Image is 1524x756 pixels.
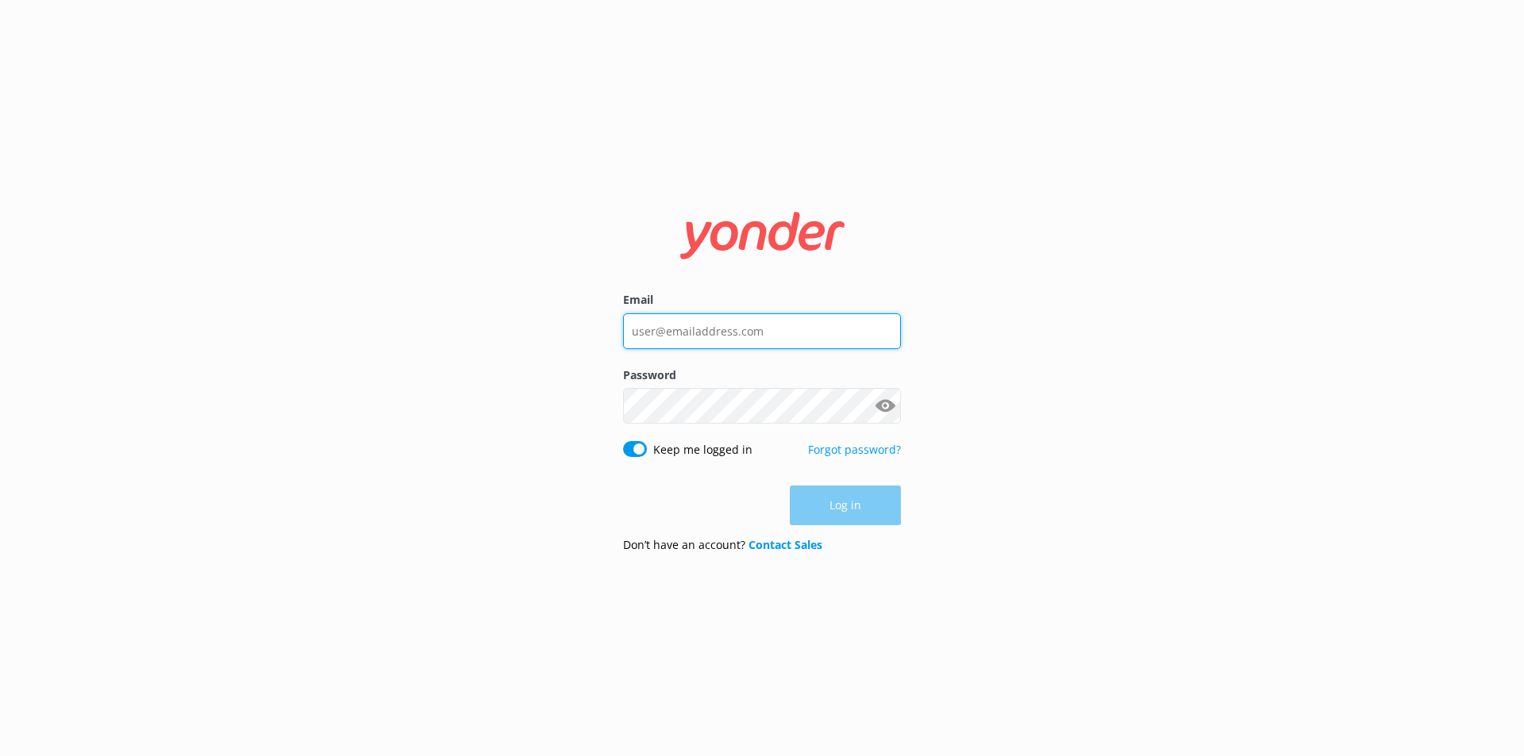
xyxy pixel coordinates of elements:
[653,441,752,459] label: Keep me logged in
[808,442,901,457] a: Forgot password?
[869,390,901,422] button: Show password
[623,313,901,349] input: user@emailaddress.com
[623,536,822,554] p: Don’t have an account?
[749,537,822,552] a: Contact Sales
[623,366,901,384] label: Password
[623,291,901,309] label: Email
